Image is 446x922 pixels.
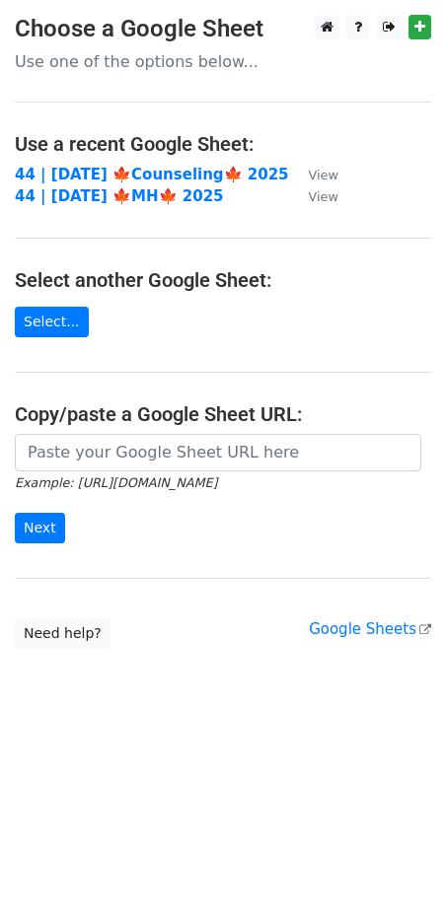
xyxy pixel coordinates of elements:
[15,166,289,183] a: 44 | [DATE] 🍁Counseling🍁 2025
[15,132,431,156] h4: Use a recent Google Sheet:
[309,189,338,204] small: View
[15,513,65,543] input: Next
[15,15,431,43] h3: Choose a Google Sheet
[15,307,89,337] a: Select...
[15,51,431,72] p: Use one of the options below...
[289,166,338,183] a: View
[15,402,431,426] h4: Copy/paste a Google Sheet URL:
[15,618,111,649] a: Need help?
[15,475,217,490] small: Example: [URL][DOMAIN_NAME]
[289,187,338,205] a: View
[15,187,224,205] a: 44 | [DATE] 🍁MH🍁 2025
[309,620,431,638] a: Google Sheets
[15,268,431,292] h4: Select another Google Sheet:
[309,168,338,182] small: View
[15,434,421,471] input: Paste your Google Sheet URL here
